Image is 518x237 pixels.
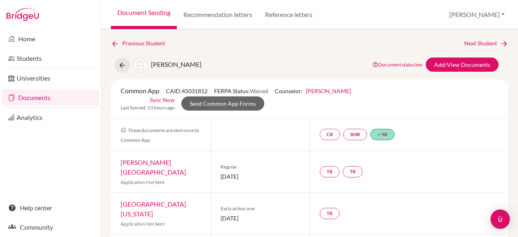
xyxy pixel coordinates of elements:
span: Last Synced: 13 hours ago [121,104,175,111]
a: Sync Now [150,96,175,104]
a: TR [320,208,340,219]
a: CR [320,129,340,140]
a: Send Common App Forms [181,96,264,111]
a: Home [2,31,99,47]
a: Documents [2,90,99,106]
img: Bridge-U [6,8,39,21]
a: [PERSON_NAME] [306,88,351,94]
span: Application Not Sent [121,179,164,185]
span: [DATE] [221,214,300,222]
div: Open Intercom Messenger [490,209,510,229]
a: Universities [2,70,99,86]
span: Common App [121,87,159,94]
span: Waived [250,88,268,94]
a: TR [320,166,340,177]
span: These documents are sent once to Common App [121,127,199,143]
span: Application Not Sent [121,221,164,227]
span: CAID: 45031812 [166,88,208,94]
a: SMR [343,129,367,140]
span: Early action one [221,205,300,212]
a: TR [343,166,363,177]
span: Counselor: [275,88,351,94]
a: Next Student [464,39,508,48]
a: Help center [2,200,99,216]
i: done [377,132,382,137]
a: doneSR [370,129,395,140]
span: [DATE] [221,172,300,181]
a: [GEOGRAPHIC_DATA][US_STATE] [121,200,186,218]
a: Analytics [2,109,99,126]
a: Document status key [372,62,422,68]
a: [PERSON_NAME][GEOGRAPHIC_DATA] [121,158,186,176]
a: Community [2,219,99,235]
a: Previous Student [111,39,172,48]
a: Students [2,50,99,66]
button: [PERSON_NAME] [446,7,508,22]
span: FERPA Status: [214,88,268,94]
span: Regular [221,163,300,171]
span: [PERSON_NAME] [151,60,202,68]
a: Add/View Documents [426,58,499,72]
